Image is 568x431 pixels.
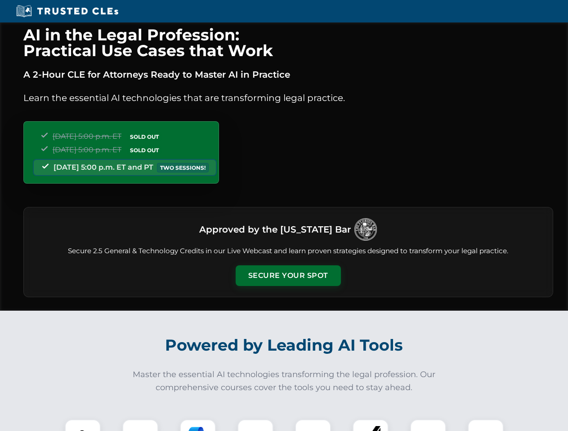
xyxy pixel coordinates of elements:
p: Secure 2.5 General & Technology Credits in our Live Webcast and learn proven strategies designed ... [35,246,542,256]
img: Logo [354,218,377,241]
span: [DATE] 5:00 p.m. ET [53,132,121,141]
button: Secure Your Spot [236,265,341,286]
p: Learn the essential AI technologies that are transforming legal practice. [23,91,553,105]
h2: Powered by Leading AI Tools [35,330,533,361]
p: A 2-Hour CLE for Attorneys Ready to Master AI in Practice [23,67,553,82]
span: [DATE] 5:00 p.m. ET [53,145,121,154]
p: Master the essential AI technologies transforming the legal profession. Our comprehensive courses... [127,368,442,394]
span: SOLD OUT [127,132,162,141]
h3: Approved by the [US_STATE] Bar [199,221,351,237]
img: Trusted CLEs [13,4,121,18]
span: SOLD OUT [127,145,162,155]
h1: AI in the Legal Profession: Practical Use Cases that Work [23,27,553,58]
